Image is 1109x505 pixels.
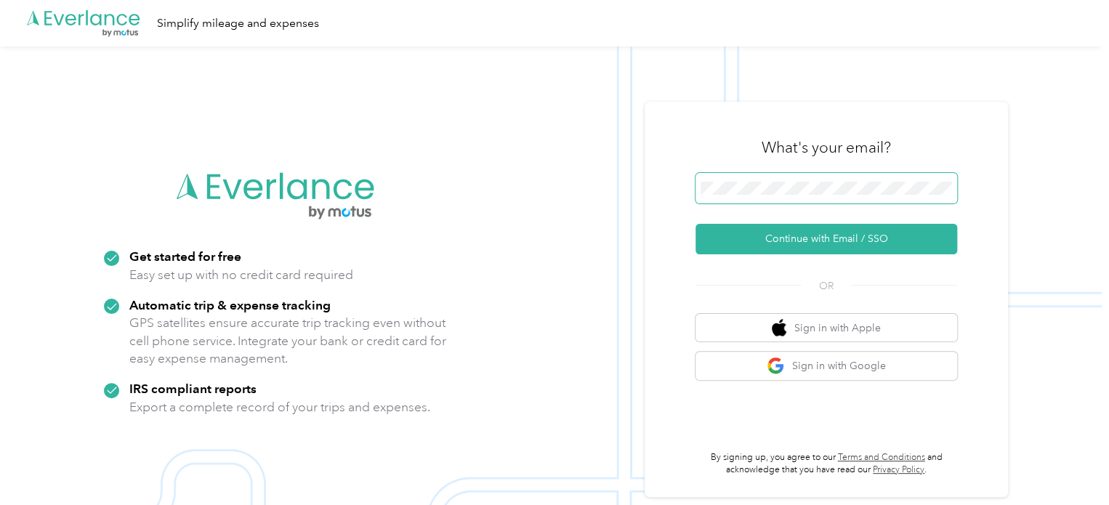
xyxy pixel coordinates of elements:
[838,452,925,463] a: Terms and Conditions
[772,319,786,337] img: apple logo
[129,297,331,312] strong: Automatic trip & expense tracking
[129,314,447,368] p: GPS satellites ensure accurate trip tracking even without cell phone service. Integrate your bank...
[695,314,957,342] button: apple logoSign in with Apple
[873,464,924,475] a: Privacy Policy
[695,451,957,477] p: By signing up, you agree to our and acknowledge that you have read our .
[129,398,430,416] p: Export a complete record of your trips and expenses.
[129,381,257,396] strong: IRS compliant reports
[695,352,957,380] button: google logoSign in with Google
[129,266,353,284] p: Easy set up with no credit card required
[129,249,241,264] strong: Get started for free
[157,15,319,33] div: Simplify mileage and expenses
[762,137,891,158] h3: What's your email?
[767,357,785,375] img: google logo
[801,278,852,294] span: OR
[695,224,957,254] button: Continue with Email / SSO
